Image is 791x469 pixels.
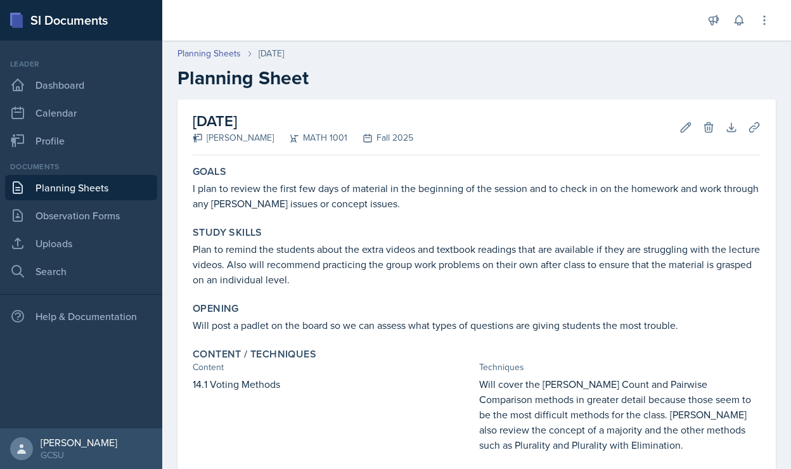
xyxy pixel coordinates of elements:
[274,131,347,145] div: MATH 1001
[5,161,157,172] div: Documents
[193,348,316,361] label: Content / Techniques
[41,436,117,449] div: [PERSON_NAME]
[193,181,761,211] p: I plan to review the first few days of material in the beginning of the session and to check in o...
[193,361,474,374] div: Content
[479,361,761,374] div: Techniques
[193,165,226,178] label: Goals
[193,131,274,145] div: [PERSON_NAME]
[5,72,157,98] a: Dashboard
[193,376,474,392] p: 14.1 Voting Methods
[5,175,157,200] a: Planning Sheets
[41,449,117,461] div: GCSU
[347,131,413,145] div: Fall 2025
[193,110,413,132] h2: [DATE]
[193,241,761,287] p: Plan to remind the students about the extra videos and textbook readings that are available if th...
[177,67,776,89] h2: Planning Sheet
[5,259,157,284] a: Search
[5,304,157,329] div: Help & Documentation
[193,226,262,239] label: Study Skills
[5,100,157,125] a: Calendar
[177,47,241,60] a: Planning Sheets
[5,203,157,228] a: Observation Forms
[193,302,239,315] label: Opening
[5,231,157,256] a: Uploads
[5,128,157,153] a: Profile
[193,318,761,333] p: Will post a padlet on the board so we can assess what types of questions are giving students the ...
[5,58,157,70] div: Leader
[479,376,761,453] p: Will cover the [PERSON_NAME] Count and Pairwise Comparison methods in greater detail because thos...
[259,47,284,60] div: [DATE]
